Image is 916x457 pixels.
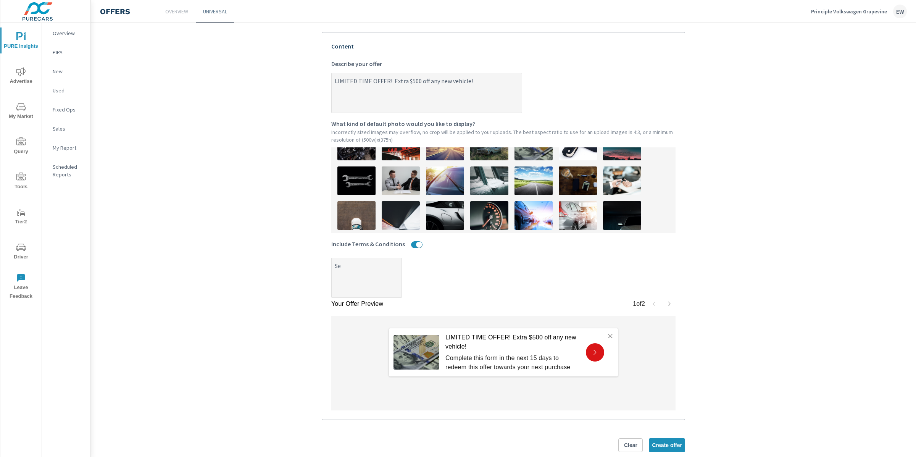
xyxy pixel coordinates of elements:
span: PURE Insights [3,32,39,51]
p: PIPA [53,48,84,56]
button: Include Terms & Conditions [416,241,422,248]
img: description [470,201,508,230]
div: New [42,66,90,77]
img: description [426,201,464,230]
img: description [559,166,597,195]
p: Fixed Ops [53,106,84,113]
img: description [559,201,597,230]
div: Used [42,85,90,96]
span: Query [3,137,39,156]
div: Scheduled Reports [42,161,90,180]
p: Complete this form in the next 15 days to redeem this offer towards your next purchase [445,353,580,371]
p: Used [53,87,84,94]
span: Driver [3,243,39,262]
p: Your Offer Preview [331,299,383,308]
p: Principle Volkswagen Grapevine [811,8,887,15]
span: Create offer [652,442,682,449]
img: description [514,201,553,230]
p: Overview [53,29,84,37]
div: nav menu [0,23,42,304]
span: Tier2 [3,208,39,226]
p: Sales [53,125,84,132]
div: Sales [42,123,90,134]
span: My Market [3,102,39,121]
span: Tools [3,173,39,191]
span: Clear [622,442,639,449]
p: Content [331,42,676,51]
div: EW [893,5,907,18]
h4: Offers [100,7,130,16]
p: New [53,68,84,75]
div: My Report [42,142,90,153]
img: description [603,201,641,230]
span: What kind of default photo would you like to display? [331,119,475,128]
img: description [337,201,376,230]
div: PIPA [42,47,90,58]
span: Leave Feedback [3,273,39,301]
textarea: Se [332,259,402,297]
span: Describe your offer [331,59,382,68]
img: description [470,166,508,195]
img: description [382,166,420,195]
div: Fixed Ops [42,104,90,115]
button: Create offer [649,438,685,452]
p: LIMITED TIME OFFER! Extra $500 off any new vehicle! [445,333,580,351]
p: 1 of 2 [633,299,645,308]
img: description [603,166,641,195]
img: description [337,166,376,195]
img: description [426,166,464,195]
p: Universal [203,8,227,15]
button: Clear [618,438,643,452]
img: description [514,166,553,195]
p: Overview [165,8,188,15]
textarea: Describe your offer [332,74,522,113]
div: Overview [42,27,90,39]
p: Scheduled Reports [53,163,84,178]
p: Incorrectly sized images may overflow, no crop will be applied to your uploads. The best aspect r... [331,128,676,144]
img: Hundred dollar bills [393,335,439,370]
img: description [382,201,420,230]
p: My Report [53,144,84,152]
span: Include Terms & Conditions [331,239,405,249]
span: Advertise [3,67,39,86]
